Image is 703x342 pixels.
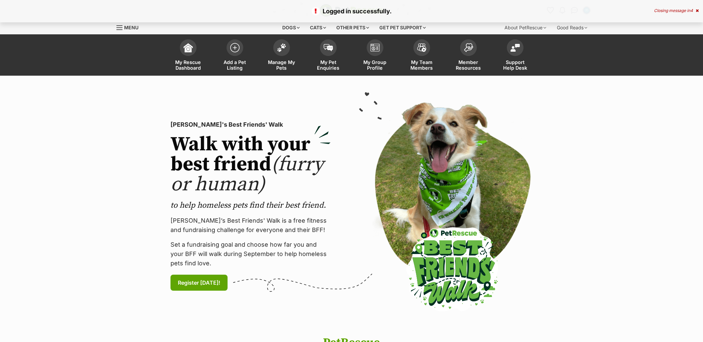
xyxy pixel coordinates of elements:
a: My Group Profile [352,36,398,76]
img: group-profile-icon-3fa3cf56718a62981997c0bc7e787c4b2cf8bcc04b72c1350f741eb67cf2f40e.svg [370,44,380,52]
div: About PetRescue [500,21,551,34]
a: My Team Members [398,36,445,76]
img: pet-enquiries-icon-7e3ad2cf08bfb03b45e93fb7055b45f3efa6380592205ae92323e6603595dc1f.svg [324,44,333,51]
img: help-desk-icon-fdf02630f3aa405de69fd3d07c3f3aa587a6932b1a1747fa1d2bba05be0121f9.svg [510,44,520,52]
p: [PERSON_NAME]'s Best Friends' Walk [170,120,331,129]
span: Add a Pet Listing [220,59,250,71]
div: Dogs [278,21,304,34]
div: Get pet support [375,21,430,34]
span: (furry or human) [170,152,324,197]
a: Menu [116,21,143,33]
img: member-resources-icon-8e73f808a243e03378d46382f2149f9095a855e16c252ad45f914b54edf8863c.svg [464,43,473,52]
span: My Team Members [407,59,437,71]
a: Manage My Pets [258,36,305,76]
span: My Pet Enquiries [313,59,343,71]
img: manage-my-pets-icon-02211641906a0b7f246fdf0571729dbe1e7629f14944591b6c1af311fb30b64b.svg [277,43,286,52]
span: Support Help Desk [500,59,530,71]
a: Add a Pet Listing [212,36,258,76]
h2: Walk with your best friend [170,135,331,195]
div: Good Reads [552,21,592,34]
div: Other pets [332,21,374,34]
span: My Rescue Dashboard [173,59,203,71]
p: to help homeless pets find their best friend. [170,200,331,211]
a: My Rescue Dashboard [165,36,212,76]
img: team-members-icon-5396bd8760b3fe7c0b43da4ab00e1e3bb1a5d9ba89233759b79545d2d3fc5d0d.svg [417,43,426,52]
span: My Group Profile [360,59,390,71]
a: My Pet Enquiries [305,36,352,76]
div: Cats [305,21,331,34]
p: Set a fundraising goal and choose how far you and your BFF will walk during September to help hom... [170,240,331,268]
span: Register [DATE]! [178,279,220,287]
a: Register [DATE]! [170,275,228,291]
p: [PERSON_NAME]’s Best Friends' Walk is a free fitness and fundraising challenge for everyone and t... [170,216,331,235]
img: dashboard-icon-eb2f2d2d3e046f16d808141f083e7271f6b2e854fb5c12c21221c1fb7104beca.svg [184,43,193,52]
span: Menu [124,25,138,30]
img: add-pet-listing-icon-0afa8454b4691262ce3f59096e99ab1cd57d4a30225e0717b998d2c9b9846f56.svg [230,43,240,52]
span: Member Resources [453,59,483,71]
span: Manage My Pets [267,59,297,71]
a: Member Resources [445,36,492,76]
a: Support Help Desk [492,36,539,76]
